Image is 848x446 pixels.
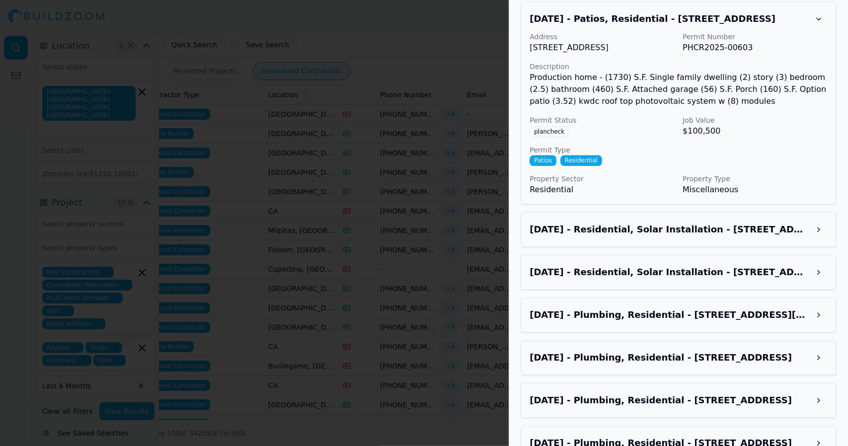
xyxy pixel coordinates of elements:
[530,115,675,125] p: Permit Status
[530,145,828,155] p: Permit Type
[530,351,810,365] h3: Sep 3, 2025 - Plumbing, Residential - 8176 Maisy Way, Elk Grove, CA, 95757
[683,125,828,137] p: $100,500
[683,32,828,42] p: Permit Number
[530,308,810,322] h3: Sep 3, 2025 - Plumbing, Residential - 8408 Mondale Way, Elk Grove, CA, 95757
[530,62,828,72] p: Description
[683,174,828,184] p: Property Type
[530,32,675,42] p: Address
[530,184,675,196] p: Residential
[530,174,675,184] p: Property Sector
[530,393,810,407] h3: Sep 3, 2025 - Plumbing, Residential - 8180 Maisy Way, Elk Grove, CA, 95757
[683,115,828,125] p: Job Value
[530,265,810,279] h3: Sep 8, 2025 - Residential, Solar Installation - 7747 Deer Mouse Way, Sacramento, CA, 95829
[530,126,569,137] span: plancheck
[530,42,675,54] p: [STREET_ADDRESS]
[683,42,828,54] p: PHCR2025-00603
[683,184,828,196] p: Miscellaneous
[530,12,810,26] h3: Sep 8, 2025 - Patios, Residential - 7739 Deer Mouse Way, Sacramento, CA, 95829
[530,72,828,107] p: Production home - (1730) S.F. Single family dwelling (2) story (3) bedroom (2.5) bathroom (460) S...
[530,155,556,166] span: Patios
[530,223,810,236] h3: Sep 8, 2025 - Residential, Solar Installation - 7743 Deer Mouse Way, Sacramento, CA, 95829
[560,155,602,166] span: Residential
